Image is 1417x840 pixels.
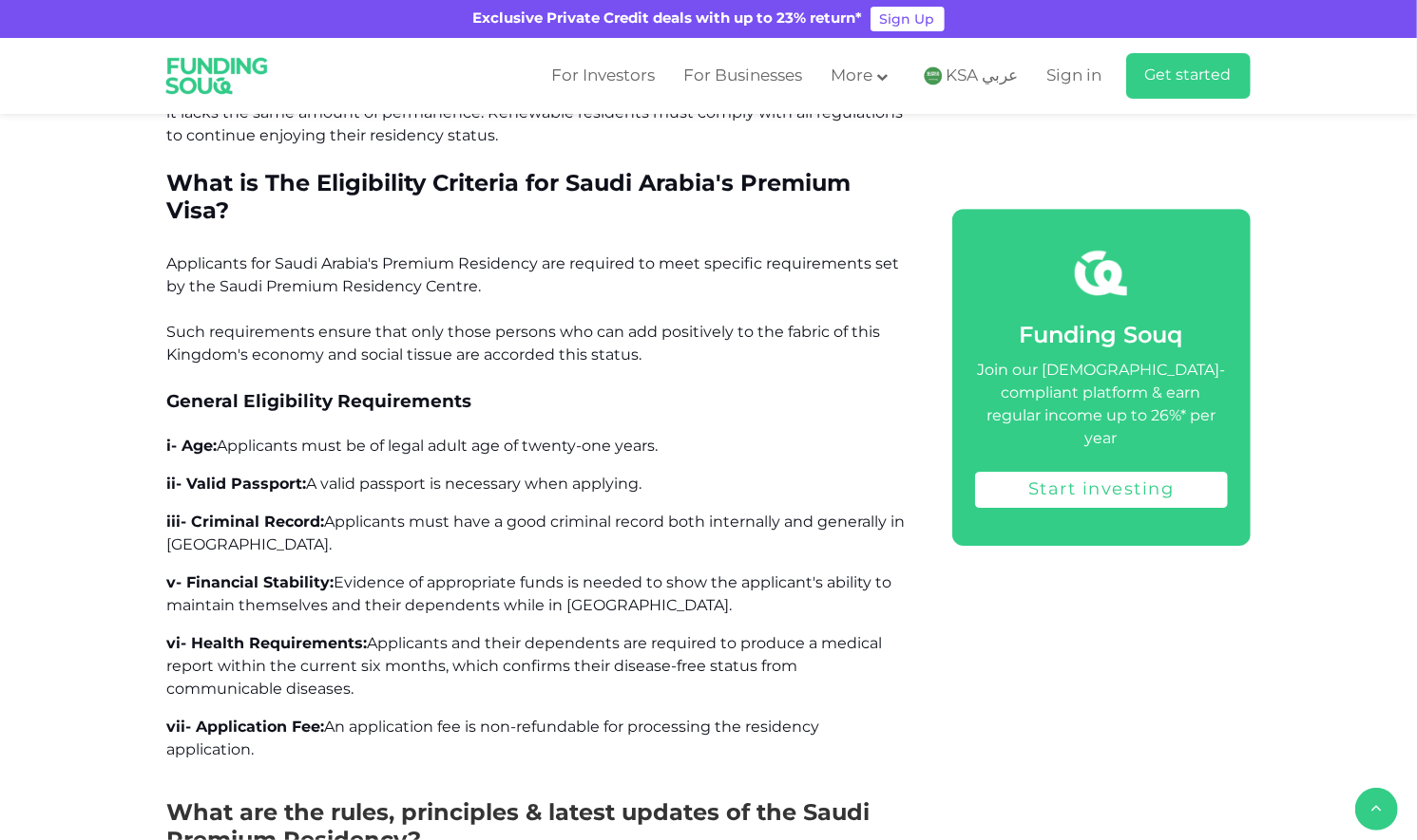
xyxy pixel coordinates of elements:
[871,7,945,31] a: Sign Up
[947,65,1019,87] span: KSA عربي
[167,390,472,412] span: General Eligibility Requirements
[1145,68,1232,83] span: Get started
[473,9,863,30] div: Exclusive Private Credit deals with up to 23% return*
[153,42,281,110] img: Logo
[547,61,661,92] a: For Investors
[167,634,883,698] span: Applicants and their dependents are required to produce a medical report within the current six m...
[167,437,218,455] span: i- Age:
[167,573,892,614] span: Evidence of appropriate funds is needed to show the applicant's ability to maintain themselves an...
[167,513,906,553] span: Applicants must have a good criminal record both internally and generally in [GEOGRAPHIC_DATA].
[167,169,852,224] span: What is The Eligibility Criteria for Saudi Arabia's Premium Visa?
[307,475,642,493] span: A valid passport is necessary when applying.
[832,68,873,84] span: More
[1047,68,1102,84] span: Sign in
[924,66,943,85] img: SA Flag
[167,718,325,736] span: vii- Application Fee:
[167,513,325,531] span: iii- Criminal Record:
[167,634,368,652] span: vi- Health Requirements:
[218,437,659,455] span: Applicants must be of legal adult age of twenty-one years.
[1020,326,1183,347] span: Funding Souq
[1355,788,1398,831] button: back
[167,718,820,758] span: An application fee is non-refundable for processing the residency application.
[975,472,1228,508] a: Start investing
[1043,61,1102,92] a: Sign in
[167,475,307,493] span: ii- Valid Passport:
[975,360,1228,451] div: Join our [DEMOGRAPHIC_DATA]-compliant platform & earn regular income up to 26%* per year
[167,573,335,591] span: v- Financial Stability:
[680,61,808,92] a: For Businesses
[167,254,900,364] span: Applicants for Saudi Arabia's Premium Residency are required to meet specific requirements set by...
[1075,247,1127,299] img: fsicon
